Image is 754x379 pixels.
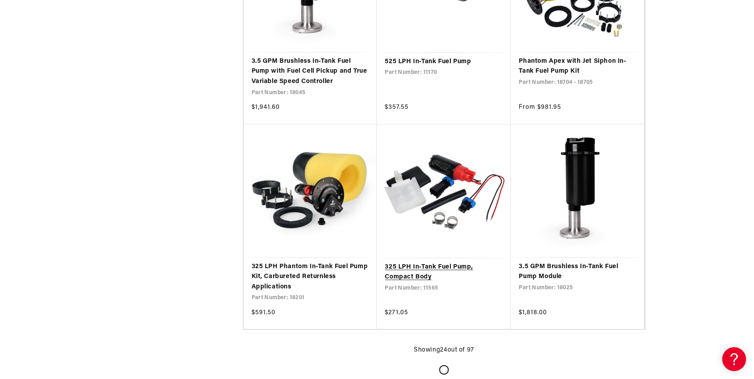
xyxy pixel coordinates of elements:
[519,262,636,282] a: 3.5 GPM Brushless In-Tank Fuel Pump Module
[519,56,636,77] a: Phantom Apex with Jet Siphon In-Tank Fuel Pump Kit
[252,262,369,292] a: 325 LPH Phantom In-Tank Fuel Pump Kit, Carbureted Returnless Applications
[385,57,503,67] a: 525 LPH In-Tank Fuel Pump
[414,345,474,356] p: Showing out of 97
[385,262,503,282] a: 325 LPH In-Tank Fuel Pump, Compact Body
[440,347,447,353] span: 24
[252,56,369,87] a: 3.5 GPM Brushless In-Tank Fuel Pump with Fuel Cell Pickup and True Variable Speed Controller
